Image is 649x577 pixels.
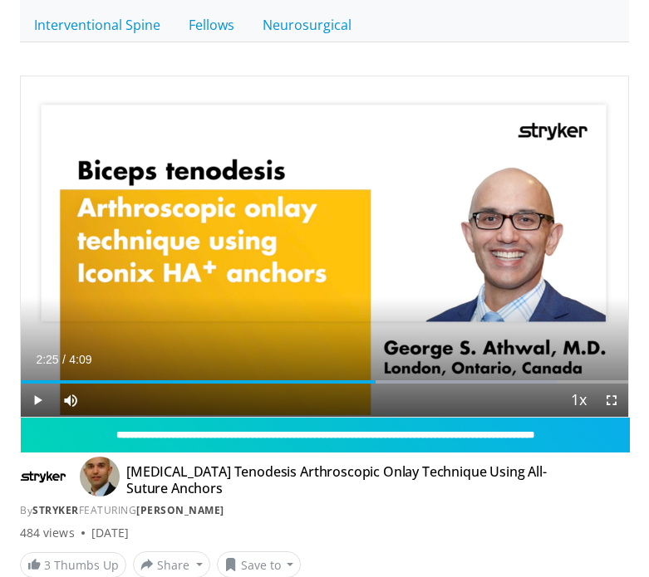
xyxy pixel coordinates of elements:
[20,463,66,490] img: Stryker
[54,384,87,417] button: Mute
[562,384,595,417] button: Playback Rate
[21,76,628,418] video-js: Video Player
[126,463,558,496] h4: [MEDICAL_DATA] Tenodesis Arthroscopic Onlay Technique Using All-Suture Anchors
[21,380,628,384] div: Progress Bar
[595,384,628,417] button: Fullscreen
[20,525,75,541] span: 484 views
[91,525,129,541] div: [DATE]
[44,557,51,573] span: 3
[80,457,120,496] img: Avatar
[175,7,248,42] a: Fellows
[36,353,58,366] span: 2:25
[21,384,54,417] button: Play
[32,503,79,517] a: Stryker
[136,503,224,517] a: [PERSON_NAME]
[248,7,366,42] a: Neurosurgical
[69,353,91,366] span: 4:09
[20,7,175,42] a: Interventional Spine
[62,353,66,366] span: /
[20,503,629,518] div: By FEATURING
